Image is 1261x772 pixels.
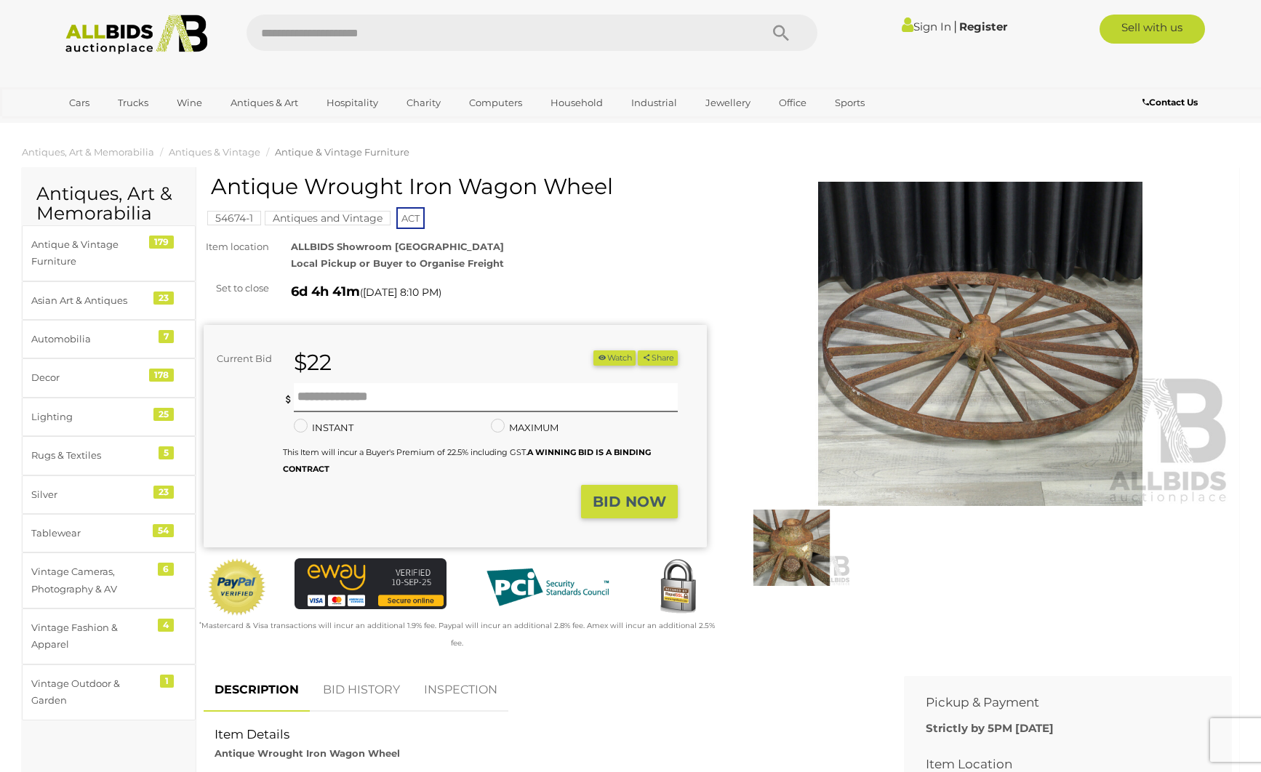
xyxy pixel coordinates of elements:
[31,236,151,270] div: Antique & Vintage Furniture
[363,286,439,299] span: [DATE] 8:10 PM
[153,408,174,421] div: 25
[193,280,280,297] div: Set to close
[207,211,261,225] mark: 54674-1
[153,291,174,305] div: 23
[31,331,151,347] div: Automobilia
[622,91,686,115] a: Industrial
[291,241,504,252] strong: ALLBIDS Showroom [GEOGRAPHIC_DATA]
[902,20,951,33] a: Sign In
[22,608,196,664] a: Vintage Fashion & Apparel 4
[204,350,283,367] div: Current Bid
[283,447,651,474] small: This Item will incur a Buyer's Premium of 22.5% including GST.
[649,558,707,616] img: Secured by Rapid SSL
[926,696,1188,709] h2: Pickup & Payment
[959,20,1007,33] a: Register
[265,212,391,224] a: Antiques and Vintage
[581,485,678,519] button: BID NOW
[769,91,816,115] a: Office
[153,486,174,499] div: 23
[22,552,196,608] a: Vintage Cameras, Photography & AV 6
[22,475,196,514] a: Silver 23
[926,721,1054,735] b: Strictly by 5PM [DATE]
[22,225,196,281] a: Antique & Vintage Furniture 179
[22,146,154,158] a: Antiques, Art & Memorabilia
[31,447,151,464] div: Rugs & Textiles
[22,281,196,320] a: Asian Art & Antiques 23
[397,91,450,115] a: Charity
[207,558,267,616] img: Official PayPal Seal
[593,350,636,366] button: Watch
[638,350,678,366] button: Share
[696,91,760,115] a: Jewellery
[215,728,871,741] h2: Item Details
[204,669,310,712] a: DESCRIPTION
[22,664,196,720] a: Vintage Outdoor & Garden 1
[160,675,174,688] div: 1
[1142,95,1201,110] a: Contact Us
[312,669,411,712] a: BID HISTORY
[60,91,99,115] a: Cars
[491,419,559,436] label: MAXIMUM
[22,514,196,552] a: Tablewear 54
[732,510,851,586] img: Antique Wrought Iron Wagon Wheel
[108,91,158,115] a: Trucks
[745,15,817,51] button: Search
[291,284,360,299] strong: 6d 4h 41m
[22,398,196,436] a: Lighting 25
[413,669,508,712] a: INSPECTION
[153,524,174,537] div: 54
[57,15,215,55] img: Allbids.com.au
[193,238,280,255] div: Item location
[158,619,174,632] div: 4
[221,91,308,115] a: Antiques & Art
[215,747,400,759] strong: Antique Wrought Iron Wagon Wheel
[199,621,715,647] small: Mastercard & Visa transactions will incur an additional 1.9% fee. Paypal will incur an additional...
[593,350,636,366] li: Watch this item
[541,91,612,115] a: Household
[159,330,174,343] div: 7
[31,525,151,542] div: Tablewear
[294,349,332,376] strong: $22
[167,91,212,115] a: Wine
[22,320,196,358] a: Automobilia 7
[265,211,391,225] mark: Antiques and Vintage
[31,563,151,598] div: Vintage Cameras, Photography & AV
[475,558,620,616] img: PCI DSS compliant
[31,409,151,425] div: Lighting
[825,91,874,115] a: Sports
[291,257,504,269] strong: Local Pickup or Buyer to Organise Freight
[36,184,181,224] h2: Antiques, Art & Memorabilia
[31,675,151,709] div: Vintage Outdoor & Garden
[460,91,532,115] a: Computers
[149,369,174,382] div: 178
[31,369,151,386] div: Decor
[1142,97,1198,108] b: Contact Us
[31,486,151,503] div: Silver
[953,18,957,34] span: |
[149,236,174,249] div: 179
[22,436,196,475] a: Rugs & Textiles 5
[275,146,409,158] a: Antique & Vintage Furniture
[158,563,174,576] div: 6
[729,182,1232,506] img: Antique Wrought Iron Wagon Wheel
[396,207,425,229] span: ACT
[169,146,260,158] a: Antiques & Vintage
[317,91,388,115] a: Hospitality
[60,115,182,139] a: [GEOGRAPHIC_DATA]
[31,292,151,309] div: Asian Art & Antiques
[31,619,151,654] div: Vintage Fashion & Apparel
[360,286,441,298] span: ( )
[159,446,174,459] div: 5
[593,493,666,510] strong: BID NOW
[1100,15,1205,44] a: Sell with us
[22,358,196,397] a: Decor 178
[294,419,353,436] label: INSTANT
[211,174,703,198] h1: Antique Wrought Iron Wagon Wheel
[295,558,447,609] img: eWAY Payment Gateway
[207,212,261,224] a: 54674-1
[926,757,1188,771] h2: Item Location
